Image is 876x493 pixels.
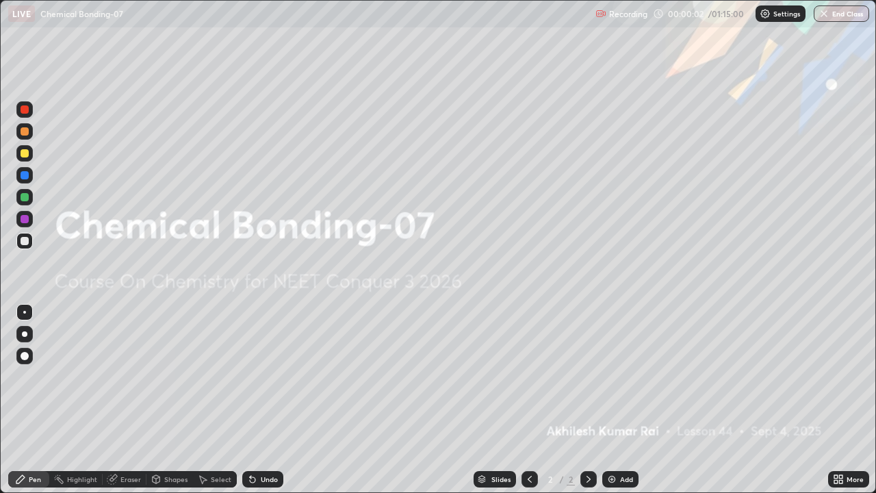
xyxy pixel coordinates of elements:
div: 2 [543,475,557,483]
div: Slides [491,476,511,483]
div: Eraser [120,476,141,483]
div: Highlight [67,476,97,483]
div: More [847,476,864,483]
p: Chemical Bonding-07 [40,8,123,19]
div: / [560,475,564,483]
button: End Class [814,5,869,22]
img: end-class-cross [819,8,829,19]
div: Undo [261,476,278,483]
p: Settings [773,10,800,17]
div: Pen [29,476,41,483]
p: Recording [609,9,647,19]
div: Add [620,476,633,483]
div: Select [211,476,231,483]
div: Shapes [164,476,188,483]
p: LIVE [12,8,31,19]
img: add-slide-button [606,474,617,485]
img: class-settings-icons [760,8,771,19]
div: 2 [567,473,575,485]
img: recording.375f2c34.svg [595,8,606,19]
